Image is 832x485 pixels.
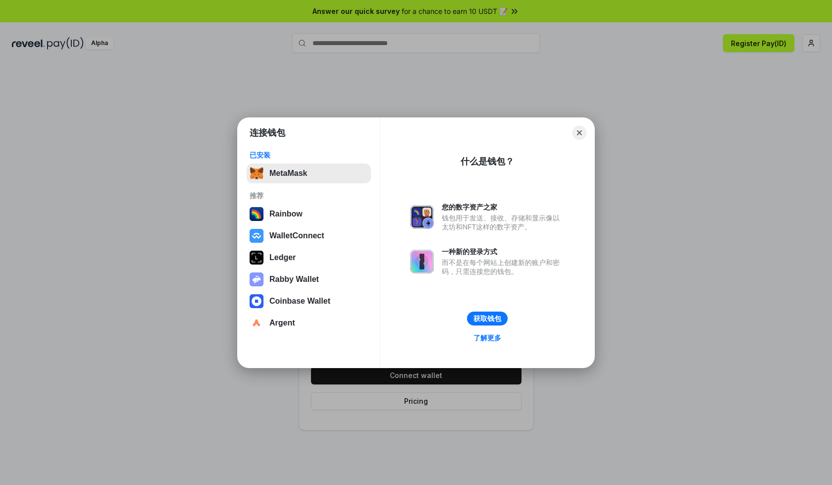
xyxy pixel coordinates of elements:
[269,253,296,262] div: Ledger
[461,156,514,167] div: 什么是钱包？
[442,258,565,276] div: 而不是在每个网站上创建新的账户和密码，只需连接您的钱包。
[250,316,263,330] img: svg+xml,%3Csvg%20width%3D%2228%22%20height%3D%2228%22%20viewBox%3D%220%200%2028%2028%22%20fill%3D...
[250,294,263,308] img: svg+xml,%3Csvg%20width%3D%2228%22%20height%3D%2228%22%20viewBox%3D%220%200%2028%2028%22%20fill%3D...
[250,207,263,221] img: svg+xml,%3Csvg%20width%3D%22120%22%20height%3D%22120%22%20viewBox%3D%220%200%20120%20120%22%20fil...
[410,250,434,273] img: svg+xml,%3Csvg%20xmlns%3D%22http%3A%2F%2Fwww.w3.org%2F2000%2Fsvg%22%20fill%3D%22none%22%20viewBox...
[473,333,501,342] div: 了解更多
[247,226,371,246] button: WalletConnect
[269,210,303,218] div: Rainbow
[247,313,371,333] button: Argent
[442,203,565,212] div: 您的数字资产之家
[410,205,434,229] img: svg+xml,%3Csvg%20xmlns%3D%22http%3A%2F%2Fwww.w3.org%2F2000%2Fsvg%22%20fill%3D%22none%22%20viewBox...
[269,169,307,178] div: MetaMask
[250,191,368,200] div: 推荐
[442,247,565,256] div: 一种新的登录方式
[269,319,295,327] div: Argent
[473,314,501,323] div: 获取钱包
[247,204,371,224] button: Rainbow
[247,163,371,183] button: MetaMask
[250,272,263,286] img: svg+xml,%3Csvg%20xmlns%3D%22http%3A%2F%2Fwww.w3.org%2F2000%2Fsvg%22%20fill%3D%22none%22%20viewBox...
[250,229,263,243] img: svg+xml,%3Csvg%20width%3D%2228%22%20height%3D%2228%22%20viewBox%3D%220%200%2028%2028%22%20fill%3D...
[250,151,368,160] div: 已安装
[467,312,508,325] button: 获取钱包
[250,166,263,180] img: svg+xml,%3Csvg%20fill%3D%22none%22%20height%3D%2233%22%20viewBox%3D%220%200%2035%2033%22%20width%...
[269,297,330,306] div: Coinbase Wallet
[250,251,263,265] img: svg+xml,%3Csvg%20xmlns%3D%22http%3A%2F%2Fwww.w3.org%2F2000%2Fsvg%22%20width%3D%2228%22%20height%3...
[250,127,285,139] h1: 连接钱包
[269,231,324,240] div: WalletConnect
[247,291,371,311] button: Coinbase Wallet
[572,126,586,140] button: Close
[468,331,507,344] a: 了解更多
[269,275,319,284] div: Rabby Wallet
[247,269,371,289] button: Rabby Wallet
[442,214,565,231] div: 钱包用于发送、接收、存储和显示像以太坊和NFT这样的数字资产。
[247,248,371,268] button: Ledger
